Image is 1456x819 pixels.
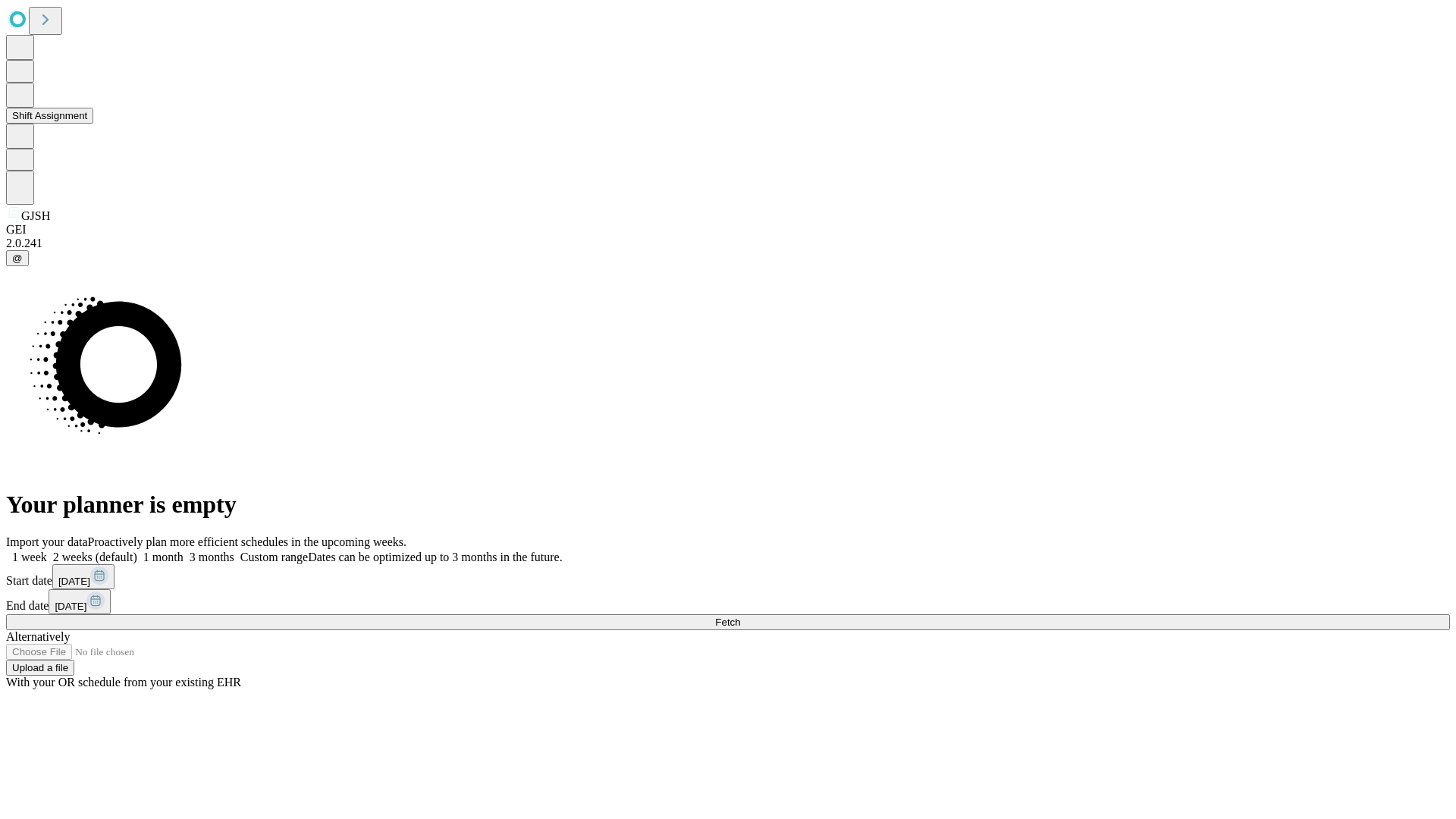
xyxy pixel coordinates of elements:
[6,564,1450,589] div: Start date
[12,551,47,563] span: 1 week
[6,223,1450,237] div: GEI
[240,551,308,563] span: Custom range
[53,551,137,563] span: 2 weeks (default)
[6,589,1450,614] div: End date
[88,535,406,548] span: Proactively plan more efficient schedules in the upcoming weeks.
[49,589,111,614] button: [DATE]
[308,551,562,563] span: Dates can be optimized up to 3 months in the future.
[6,676,241,689] span: With your OR schedule from your existing EHR
[190,551,234,563] span: 3 months
[6,108,93,124] button: Shift Assignment
[52,564,115,589] button: [DATE]
[6,250,29,266] button: @
[6,535,88,548] span: Import your data
[6,630,70,643] span: Alternatively
[6,614,1450,630] button: Fetch
[6,660,74,676] button: Upload a file
[6,237,1450,250] div: 2.0.241
[55,601,86,612] span: [DATE]
[6,491,1450,519] h1: Your planner is empty
[12,253,23,264] span: @
[21,209,50,222] span: GJSH
[143,551,184,563] span: 1 month
[715,617,740,628] span: Fetch
[58,576,90,587] span: [DATE]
